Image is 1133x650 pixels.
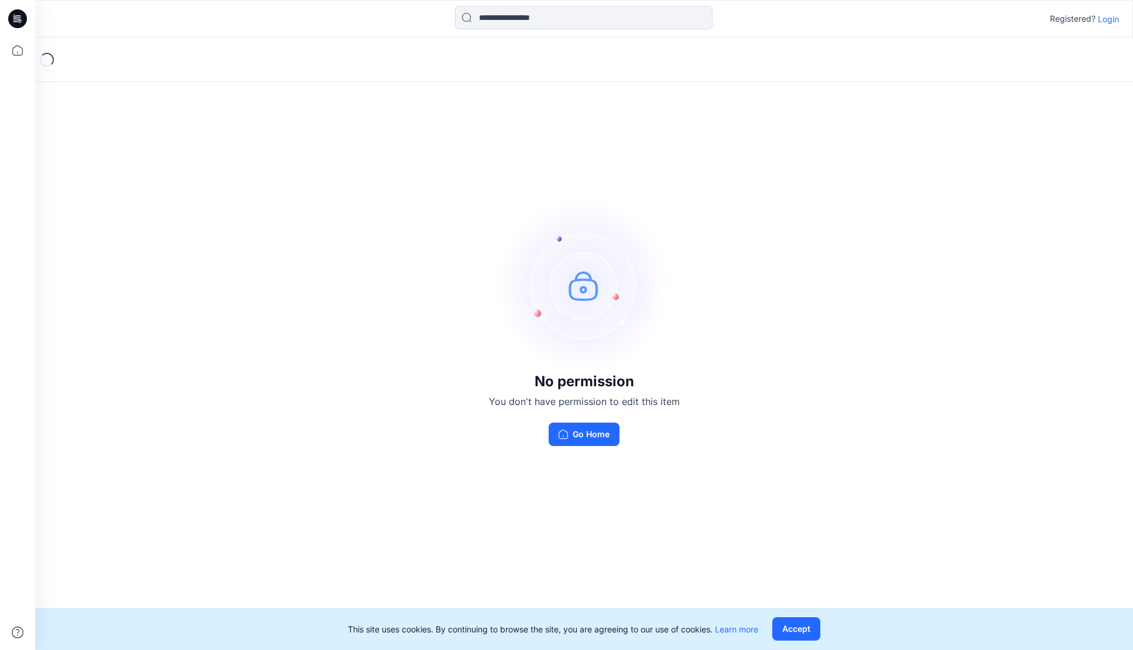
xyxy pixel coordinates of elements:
p: You don't have permission to edit this item [489,394,680,409]
p: Login [1098,13,1119,25]
button: Go Home [549,423,619,446]
button: Accept [772,617,820,641]
h3: No permission [489,373,680,390]
p: Registered? [1050,12,1096,26]
p: This site uses cookies. By continuing to browse the site, you are agreeing to our use of cookies. [348,623,758,635]
img: no-perm.svg [497,198,672,373]
a: Learn more [715,624,758,634]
